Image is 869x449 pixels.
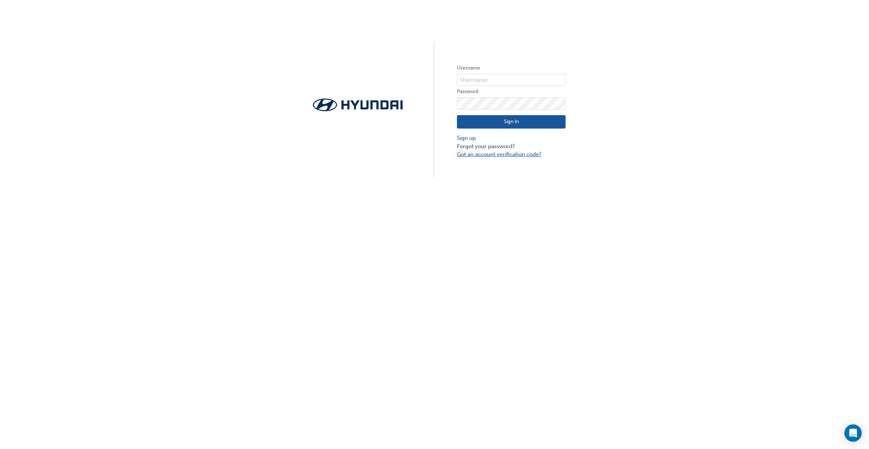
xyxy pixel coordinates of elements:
[457,87,566,96] label: Password
[457,74,566,86] input: Username
[457,142,566,151] a: Forgot your password?
[457,150,566,159] a: Got an account verification code?
[457,134,566,142] a: Sign up
[457,64,566,72] label: Username
[844,424,862,442] div: Open Intercom Messenger
[303,96,412,113] img: Trak
[457,115,566,129] button: Sign In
